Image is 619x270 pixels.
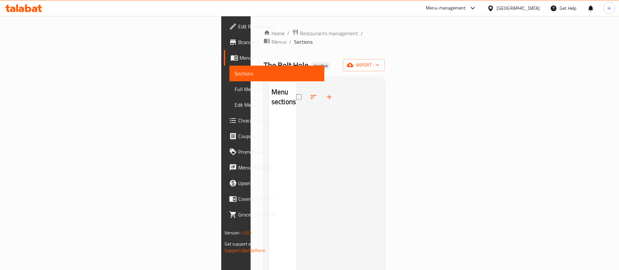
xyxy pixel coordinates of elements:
[238,211,319,218] span: Grocery Checklist
[224,128,325,144] a: Coupons
[224,144,325,160] a: Promotions
[224,175,325,191] a: Upsell
[238,23,319,30] span: Edit Restaurant
[224,34,325,50] a: Branches
[238,38,319,46] span: Branches
[224,207,325,222] a: Grocery Checklist
[426,4,466,12] div: Menu-management
[292,29,358,38] a: Restaurants management
[361,29,363,37] li: /
[348,61,379,69] span: import
[224,113,325,128] a: Choice Groups
[224,19,325,34] a: Edit Restaurant
[235,70,319,77] span: Sections
[238,195,319,203] span: Coverage Report
[224,240,255,248] span: Get support on:
[497,5,540,12] div: [GEOGRAPHIC_DATA]
[321,89,337,105] button: Add section
[224,191,325,207] a: Coverage Report
[235,85,319,93] span: Full Menu View
[240,54,319,62] span: Menus
[229,97,325,113] a: Edit Menu
[238,148,319,156] span: Promotions
[238,132,319,140] span: Coupons
[224,229,240,237] span: Version:
[224,160,325,175] a: Menu disclaimer
[238,164,319,171] span: Menu disclaimer
[229,66,325,81] a: Sections
[238,179,319,187] span: Upsell
[269,113,297,118] nav: Menu sections
[608,5,611,12] span: H
[241,229,252,237] span: 1.0.0
[235,101,319,109] span: Edit Menu
[224,246,266,255] a: Support.OpsPlatform
[224,50,325,66] a: Menus
[343,59,385,71] button: import
[300,29,358,37] span: Restaurants management
[229,81,325,97] a: Full Menu View
[238,117,319,124] span: Choice Groups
